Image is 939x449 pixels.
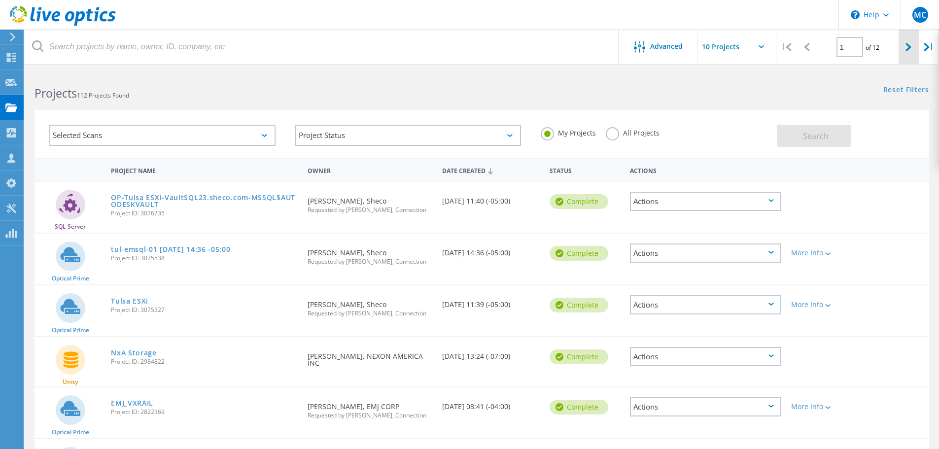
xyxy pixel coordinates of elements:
[52,327,89,333] span: Optical Prime
[308,311,432,316] span: Requested by [PERSON_NAME], Connection
[630,397,781,416] div: Actions
[437,182,545,214] div: [DATE] 11:40 (-05:00)
[303,182,437,223] div: [PERSON_NAME], Sheco
[111,349,157,356] a: NxA Storage
[308,413,432,418] span: Requested by [PERSON_NAME], Connection
[106,161,303,179] div: Project Name
[303,337,437,377] div: [PERSON_NAME], NEXON AMERICA INC
[791,403,853,410] div: More Info
[541,127,596,137] label: My Projects
[111,194,298,208] a: OP-Tulsa ESXi-VaultSQL23.sheco.com-MSSQL$AUTODESKVAULT
[295,125,522,146] div: Project Status
[606,127,660,137] label: All Projects
[437,337,545,370] div: [DATE] 13:24 (-07:00)
[625,161,786,179] div: Actions
[111,359,298,365] span: Project ID: 2984822
[63,379,78,385] span: Unity
[630,243,781,263] div: Actions
[550,400,608,414] div: Complete
[52,429,89,435] span: Optical Prime
[308,207,432,213] span: Requested by [PERSON_NAME], Connection
[437,285,545,318] div: [DATE] 11:39 (-05:00)
[545,161,625,179] div: Status
[111,409,298,415] span: Project ID: 2822369
[303,387,437,428] div: [PERSON_NAME], EMJ CORP
[550,349,608,364] div: Complete
[111,255,298,261] span: Project ID: 3075538
[777,125,851,147] button: Search
[851,10,860,19] svg: \n
[630,192,781,211] div: Actions
[49,125,276,146] div: Selected Scans
[10,21,116,28] a: Live Optics Dashboard
[437,234,545,266] div: [DATE] 14:36 (-05:00)
[25,30,619,64] input: Search projects by name, owner, ID, company, etc
[111,298,148,305] a: Tulsa ESXi
[437,161,545,179] div: Date Created
[303,285,437,326] div: [PERSON_NAME], Sheco
[650,43,683,50] span: Advanced
[35,85,77,101] b: Projects
[630,295,781,314] div: Actions
[308,259,432,265] span: Requested by [PERSON_NAME], Connection
[111,246,230,253] a: tul-emsql-01 [DATE] 14:36 -05:00
[550,298,608,312] div: Complete
[111,307,298,313] span: Project ID: 3075327
[776,30,797,65] div: |
[52,276,89,281] span: Optical Prime
[550,246,608,261] div: Complete
[111,400,153,407] a: EMJ_VXRAIL
[791,249,853,256] div: More Info
[914,11,926,19] span: MC
[77,91,129,100] span: 112 Projects Found
[550,194,608,209] div: Complete
[866,43,879,52] span: of 12
[303,234,437,275] div: [PERSON_NAME], Sheco
[883,86,929,95] a: Reset Filters
[919,30,939,65] div: |
[437,387,545,420] div: [DATE] 08:41 (-04:00)
[803,131,829,141] span: Search
[55,224,86,230] span: SQL Server
[111,210,298,216] span: Project ID: 3076735
[630,347,781,366] div: Actions
[303,161,437,179] div: Owner
[791,301,853,308] div: More Info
